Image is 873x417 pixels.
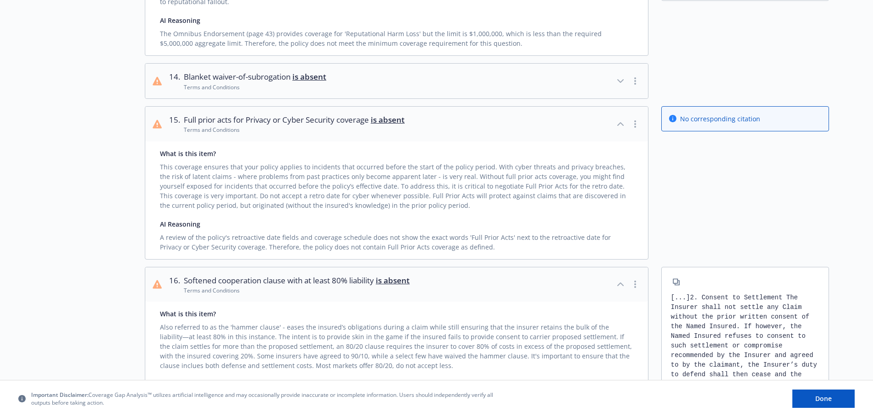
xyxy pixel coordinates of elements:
span: Coverage Gap Analysis™ utilizes artificial intelligence and may occasionally provide inaccurate o... [31,391,499,406]
div: Terms and Conditions [184,287,410,294]
div: What is this item? [160,149,633,158]
div: AI Reasoning [160,219,633,229]
div: 16 . [169,275,180,295]
span: Done [815,394,832,403]
button: 14.Blanket waiver-of-subrogation is absentTerms and Conditions [145,64,648,98]
div: AI Reasoning [160,16,633,25]
span: is absent [292,71,326,82]
div: A review of the policy's retroactive date fields and coverage schedule does not show the exact wo... [160,229,633,252]
span: Full prior acts for Privacy or Cyber Security coverage [184,114,405,126]
div: 15 . [169,114,180,134]
span: No corresponding citation [680,114,760,124]
button: Done [792,390,855,408]
div: 14 . [169,71,180,91]
div: What is this item? [160,309,633,319]
button: 15.Full prior acts for Privacy or Cyber Security coverage is absentTerms and Conditions [145,107,648,141]
span: Softened cooperation clause with at least 80% liability [184,275,410,287]
button: 16.Softened cooperation clause with at least 80% liability is absentTerms and Conditions [145,267,648,302]
span: is absent [371,114,405,125]
span: Blanket waiver-of-subrogation [184,71,326,83]
div: Also referred to as the 'hammer clause' - eases the insured’s obligations during a claim while st... [160,319,633,370]
span: Important Disclaimer: [31,391,88,399]
div: This coverage ensures that your policy applies to incidents that occurred before the start of the... [160,158,633,210]
div: Terms and Conditions [184,83,326,91]
div: The Omnibus Endorsement (page 43) provides coverage for 'Reputational Harm Loss' but the limit is... [160,25,633,48]
div: Terms and Conditions [184,126,405,134]
span: is absent [376,275,410,286]
div: [...] 2. Consent to Settlement The Insurer shall not settle any Claim without the prior written c... [671,293,819,406]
